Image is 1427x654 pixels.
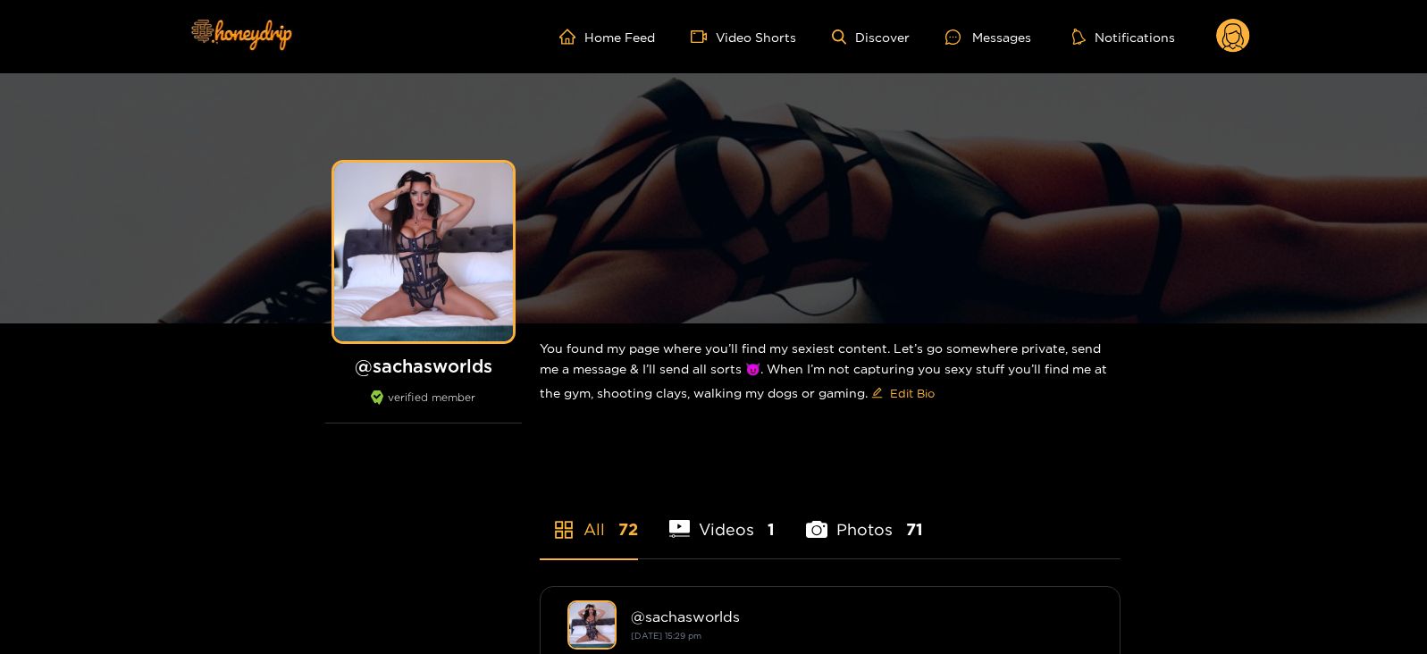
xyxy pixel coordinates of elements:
a: Video Shorts [691,29,796,45]
button: Notifications [1067,28,1180,46]
span: 1 [768,518,775,541]
button: editEdit Bio [868,379,938,407]
span: home [559,29,584,45]
span: appstore [553,519,575,541]
span: edit [871,387,883,400]
a: Discover [832,29,910,45]
li: Photos [806,478,923,558]
div: @ sachasworlds [631,608,1093,625]
div: verified member [325,390,522,423]
a: Home Feed [559,29,655,45]
span: 72 [618,518,638,541]
li: Videos [669,478,776,558]
img: sachasworlds [567,600,617,650]
li: All [540,478,638,558]
div: You found my page where you’ll find my sexiest content. Let’s go somewhere private, send me a mes... [540,323,1121,422]
span: video-camera [691,29,716,45]
span: Edit Bio [890,384,935,402]
div: Messages [945,27,1031,47]
h1: @ sachasworlds [325,355,522,377]
small: [DATE] 15:29 pm [631,631,701,641]
span: 71 [906,518,923,541]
